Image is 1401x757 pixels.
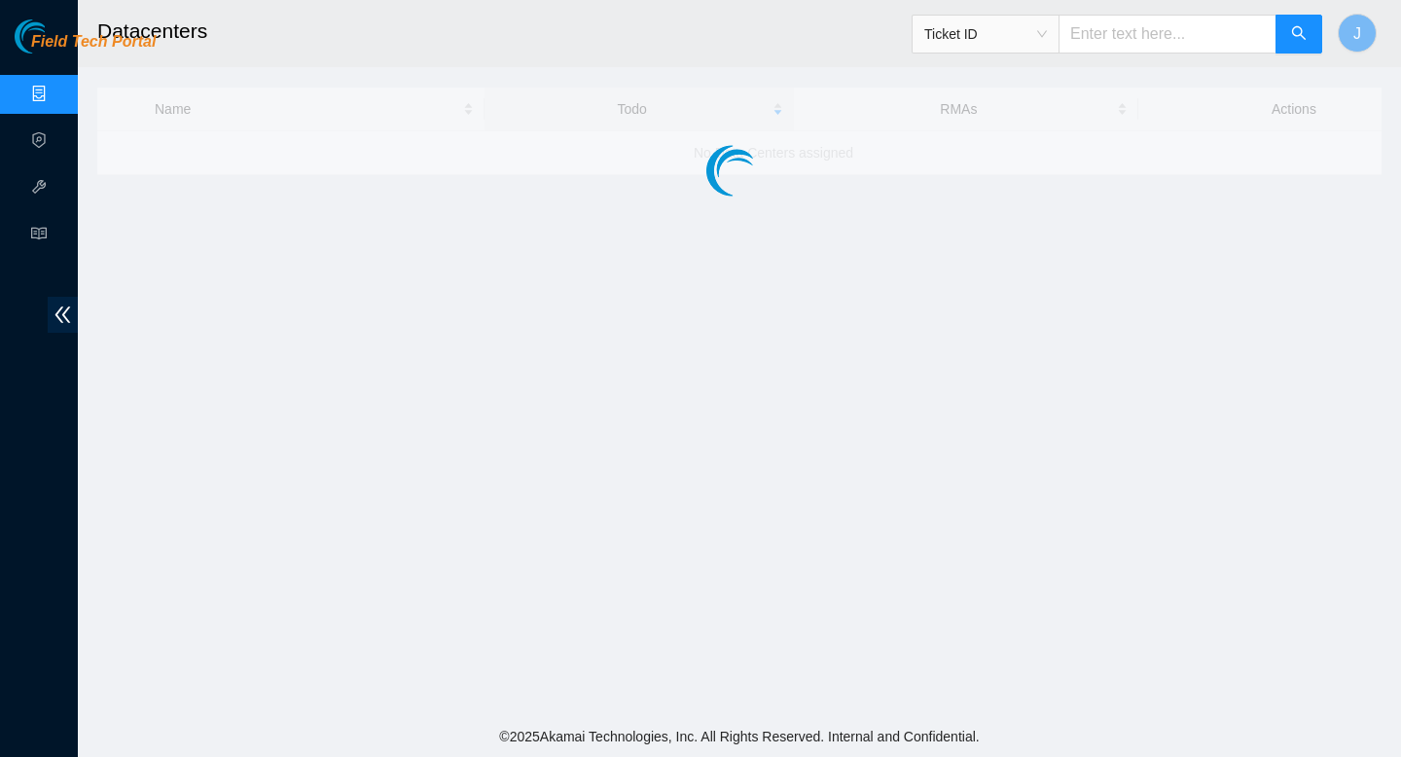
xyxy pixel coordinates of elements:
[15,19,98,54] img: Akamai Technologies
[1059,15,1276,54] input: Enter text here...
[48,297,78,333] span: double-left
[1275,15,1322,54] button: search
[1338,14,1377,53] button: J
[15,35,156,60] a: Akamai TechnologiesField Tech Portal
[31,217,47,256] span: read
[1353,21,1361,46] span: J
[78,716,1401,757] footer: © 2025 Akamai Technologies, Inc. All Rights Reserved. Internal and Confidential.
[924,19,1047,49] span: Ticket ID
[1291,25,1307,44] span: search
[31,33,156,52] span: Field Tech Portal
